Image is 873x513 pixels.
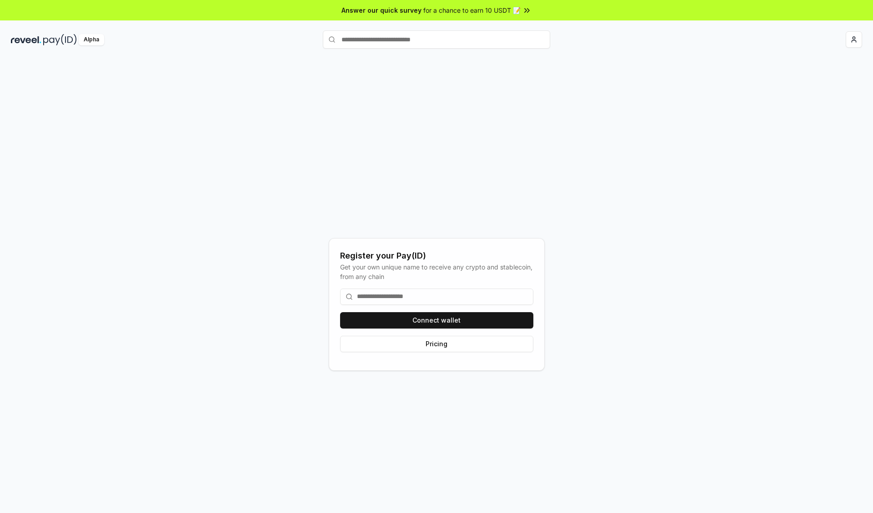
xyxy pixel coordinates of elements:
div: Register your Pay(ID) [340,249,533,262]
span: for a chance to earn 10 USDT 📝 [423,5,521,15]
div: Get your own unique name to receive any crypto and stablecoin, from any chain [340,262,533,281]
div: Alpha [79,34,104,45]
button: Pricing [340,336,533,352]
button: Connect wallet [340,312,533,329]
img: pay_id [43,34,77,45]
span: Answer our quick survey [341,5,421,15]
img: reveel_dark [11,34,41,45]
